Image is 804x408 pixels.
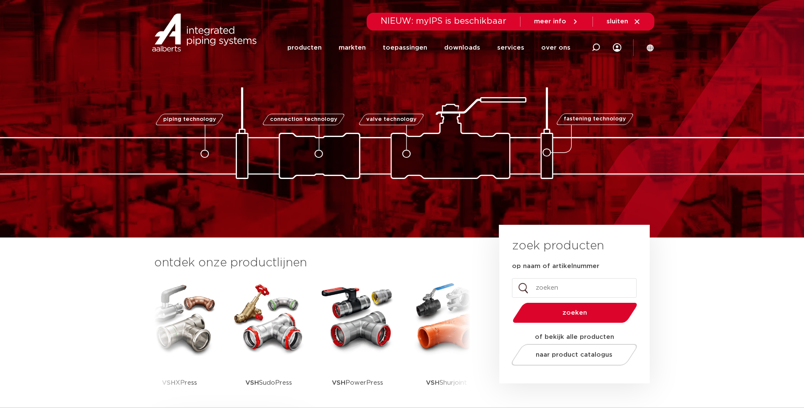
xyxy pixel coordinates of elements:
[564,117,626,122] span: fastening technology
[497,31,524,64] a: services
[606,18,641,25] a: sluiten
[512,278,637,298] input: zoeken
[536,352,612,358] span: naar product catalogus
[534,18,566,25] span: meer info
[534,18,579,25] a: meer info
[381,17,506,25] span: NIEUW: myIPS is beschikbaar
[383,31,427,64] a: toepassingen
[339,31,366,64] a: markten
[512,238,604,254] h3: zoek producten
[509,302,640,324] button: zoeken
[366,117,417,122] span: valve technology
[287,31,570,64] nav: Menu
[426,380,440,386] strong: VSH
[332,380,345,386] strong: VSH
[287,31,322,64] a: producten
[512,262,599,271] label: op naam of artikelnummer
[509,344,639,366] a: naar product catalogus
[154,254,470,271] h3: ontdek onze productlijnen
[606,18,628,25] span: sluiten
[163,117,216,122] span: piping technology
[270,117,337,122] span: connection technology
[541,31,570,64] a: over ons
[444,31,480,64] a: downloads
[534,310,615,316] span: zoeken
[535,334,614,340] strong: of bekijk alle producten
[162,380,175,386] strong: VSH
[613,31,621,64] div: my IPS
[245,380,259,386] strong: VSH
